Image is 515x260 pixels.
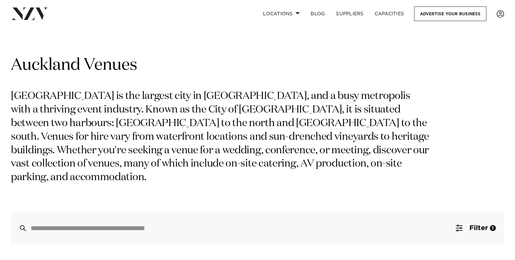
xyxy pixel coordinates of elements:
[469,225,488,231] span: Filter
[257,6,305,21] a: Locations
[11,55,504,76] h1: Auckland Venues
[305,6,330,21] a: BLOG
[11,7,48,20] img: nzv-logo.png
[330,6,369,21] a: SUPPLIERS
[448,212,504,244] button: Filter1
[11,90,432,185] p: [GEOGRAPHIC_DATA] is the largest city in [GEOGRAPHIC_DATA], and a busy metropolis with a thriving...
[369,6,410,21] a: Capacities
[414,6,486,21] a: Advertise your business
[490,225,496,231] div: 1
